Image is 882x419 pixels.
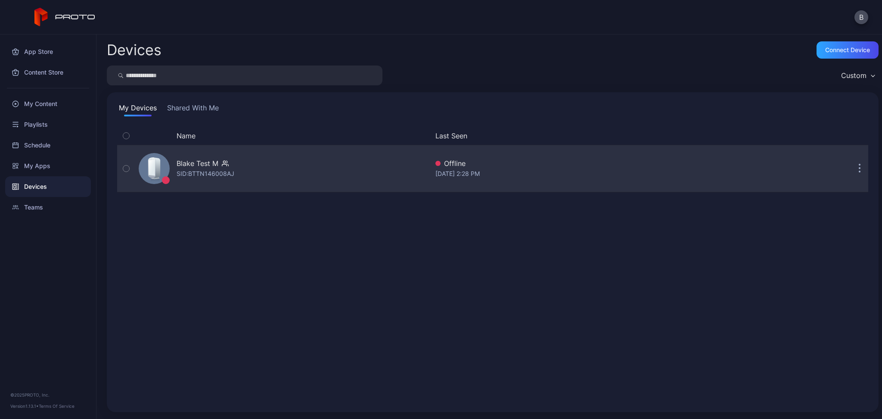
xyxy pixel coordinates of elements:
[5,114,91,135] a: Playlists
[5,176,91,197] a: Devices
[165,103,220,116] button: Shared With Me
[5,197,91,218] a: Teams
[435,169,760,179] div: [DATE] 2:28 PM
[5,41,91,62] a: App Store
[5,156,91,176] a: My Apps
[10,403,39,409] span: Version 1.13.1 •
[435,158,760,169] div: Offline
[435,131,756,141] button: Last Seen
[5,94,91,114] a: My Content
[117,103,158,116] button: My Devices
[817,41,879,59] button: Connect device
[5,62,91,83] a: Content Store
[837,66,879,85] button: Custom
[177,131,196,141] button: Name
[177,158,218,169] div: Blake Test M
[177,169,234,179] div: SID: BTTN146008AJ
[107,42,161,58] h2: Devices
[763,131,841,141] div: Update Device
[851,131,868,141] div: Options
[841,71,866,80] div: Custom
[854,10,868,24] button: B
[39,403,75,409] a: Terms Of Service
[825,47,870,53] div: Connect device
[5,135,91,156] a: Schedule
[10,391,86,398] div: © 2025 PROTO, Inc.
